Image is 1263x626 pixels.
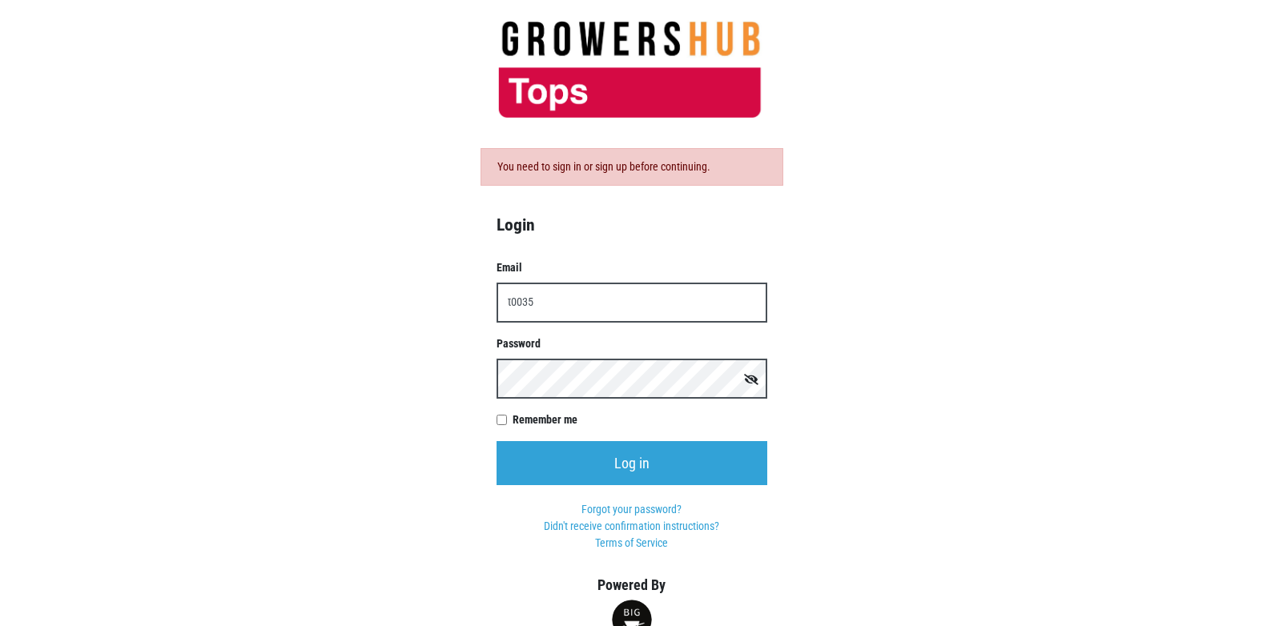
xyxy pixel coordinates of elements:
[581,503,682,516] a: Forgot your password?
[481,148,783,186] div: You need to sign in or sign up before continuing.
[497,259,767,276] label: Email
[472,576,792,594] h5: Powered By
[544,520,719,532] a: Didn't receive confirmation instructions?
[595,536,668,549] a: Terms of Service
[472,20,792,119] img: 279edf242af8f9d49a69d9d2afa010fb.png
[513,411,767,428] label: Remember me
[497,215,767,235] h4: Login
[497,441,767,485] input: Log in
[497,335,767,352] label: Password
